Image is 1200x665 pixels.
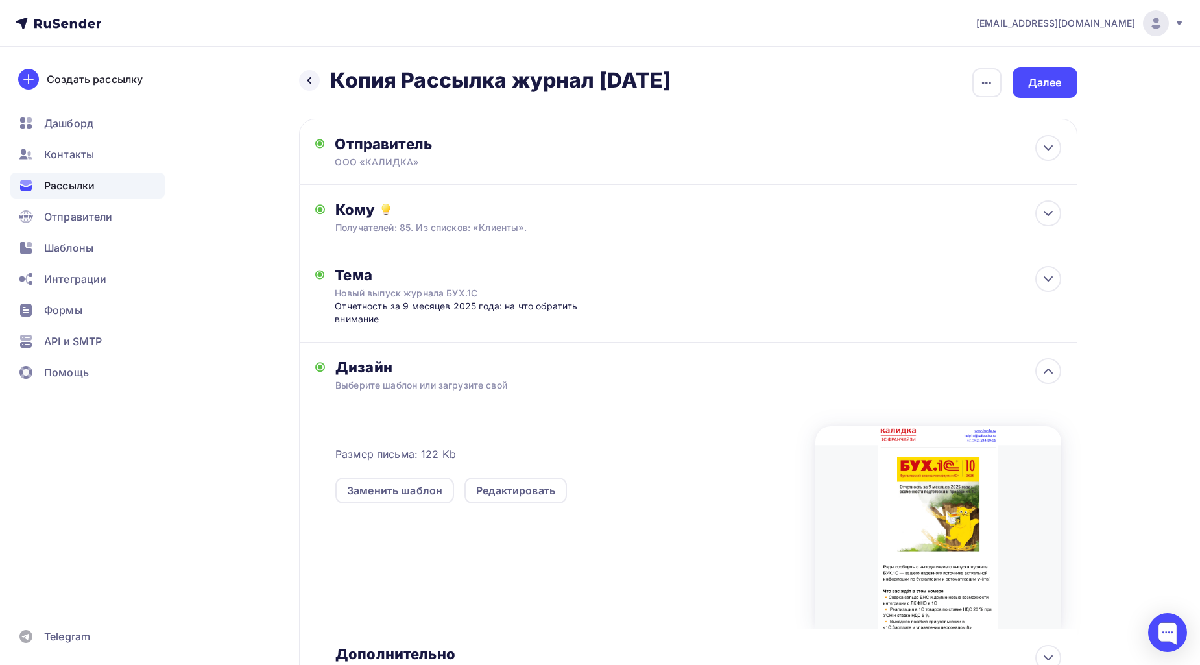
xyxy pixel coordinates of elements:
[330,67,671,93] h2: Копия Рассылка журнал [DATE]
[10,235,165,261] a: Шаблоны
[347,483,442,498] div: Заменить шаблон
[44,209,113,224] span: Отправители
[335,645,1061,663] div: Дополнительно
[335,266,591,284] div: Тема
[335,135,616,153] div: Отправитель
[10,297,165,323] a: Формы
[44,178,95,193] span: Рассылки
[47,71,143,87] div: Создать рассылку
[335,200,1061,219] div: Кому
[335,221,989,234] div: Получателей: 85. Из списков: «Клиенты».
[44,240,93,256] span: Шаблоны
[44,302,82,318] span: Формы
[10,141,165,167] a: Контакты
[335,379,989,392] div: Выберите шаблон или загрузите свой
[335,287,566,300] div: Новый выпуск журнала БУХ.1С
[10,204,165,230] a: Отправители
[335,156,588,169] div: ООО «КАЛИДКА»
[1028,75,1062,90] div: Далее
[44,271,106,287] span: Интеграции
[44,365,89,380] span: Помощь
[44,147,94,162] span: Контакты
[976,17,1135,30] span: [EMAIL_ADDRESS][DOMAIN_NAME]
[976,10,1184,36] a: [EMAIL_ADDRESS][DOMAIN_NAME]
[44,115,93,131] span: Дашборд
[335,358,1061,376] div: Дизайн
[44,333,102,349] span: API и SMTP
[10,173,165,199] a: Рассылки
[44,629,90,644] span: Telegram
[335,300,591,326] div: Отчетность за 9 месяцев 2025 года: на что обратить внимание
[10,110,165,136] a: Дашборд
[335,446,456,462] span: Размер письма: 122 Kb
[476,483,555,498] div: Редактировать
